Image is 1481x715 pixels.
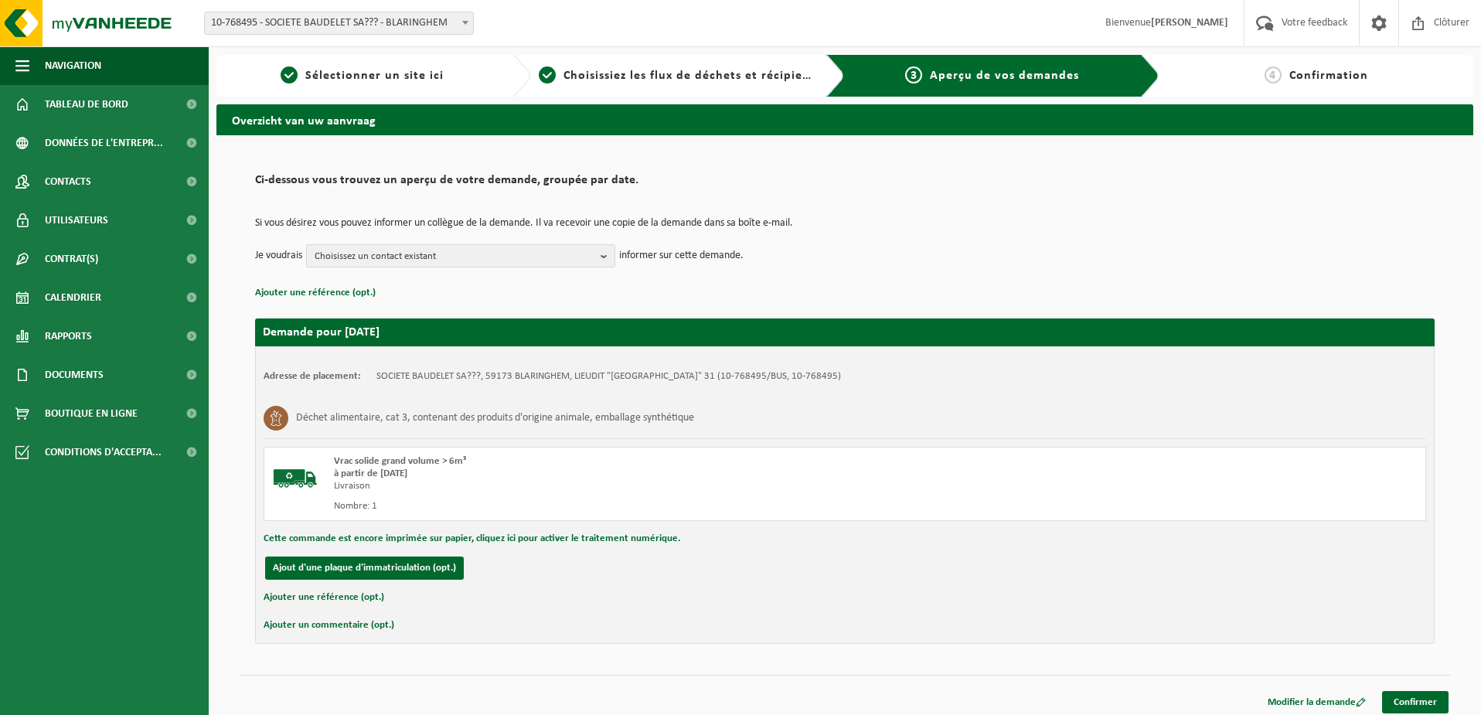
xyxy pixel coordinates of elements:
[306,244,615,267] button: Choisissez un contact existant
[1382,691,1449,713] a: Confirmer
[1151,17,1228,29] strong: [PERSON_NAME]
[281,66,298,83] span: 1
[45,240,98,278] span: Contrat(s)
[255,283,376,303] button: Ajouter une référence (opt.)
[45,394,138,433] span: Boutique en ligne
[264,371,361,381] strong: Adresse de placement:
[539,66,556,83] span: 2
[296,406,694,431] h3: Déchet alimentaire, cat 3, contenant des produits d'origine animale, emballage synthétique
[204,12,474,35] span: 10-768495 - SOCIETE BAUDELET SA??? - BLARINGHEM
[315,245,594,268] span: Choisissez un contact existant
[216,104,1473,134] h2: Overzicht van uw aanvraag
[45,201,108,240] span: Utilisateurs
[224,66,500,85] a: 1Sélectionner un site ici
[45,162,91,201] span: Contacts
[264,615,394,635] button: Ajouter un commentaire (opt.)
[334,500,907,512] div: Nombre: 1
[305,70,444,82] span: Sélectionner un site ici
[263,326,380,339] strong: Demande pour [DATE]
[45,124,163,162] span: Données de l'entrepr...
[264,529,680,549] button: Cette commande est encore imprimée sur papier, cliquez ici pour activer le traitement numérique.
[1265,66,1282,83] span: 4
[539,66,815,85] a: 2Choisissiez les flux de déchets et récipients
[619,244,744,267] p: informer sur cette demande.
[376,370,841,383] td: SOCIETE BAUDELET SA???, 59173 BLARINGHEM, LIEUDIT "[GEOGRAPHIC_DATA]" 31 (10-768495/BUS, 10-768495)
[563,70,821,82] span: Choisissiez les flux de déchets et récipients
[45,46,101,85] span: Navigation
[45,85,128,124] span: Tableau de bord
[272,455,318,502] img: BL-SO-LV.png
[45,356,104,394] span: Documents
[45,317,92,356] span: Rapports
[905,66,922,83] span: 3
[255,174,1435,195] h2: Ci-dessous vous trouvez un aperçu de votre demande, groupée par date.
[1289,70,1368,82] span: Confirmation
[930,70,1079,82] span: Aperçu de vos demandes
[205,12,473,34] span: 10-768495 - SOCIETE BAUDELET SA??? - BLARINGHEM
[265,557,464,580] button: Ajout d'une plaque d'immatriculation (opt.)
[45,433,162,472] span: Conditions d'accepta...
[334,468,407,478] strong: à partir de [DATE]
[334,480,907,492] div: Livraison
[255,244,302,267] p: Je voudrais
[45,278,101,317] span: Calendrier
[1256,691,1377,713] a: Modifier la demande
[255,218,1435,229] p: Si vous désirez vous pouvez informer un collègue de la demande. Il va recevoir une copie de la de...
[264,587,384,608] button: Ajouter une référence (opt.)
[334,456,466,466] span: Vrac solide grand volume > 6m³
